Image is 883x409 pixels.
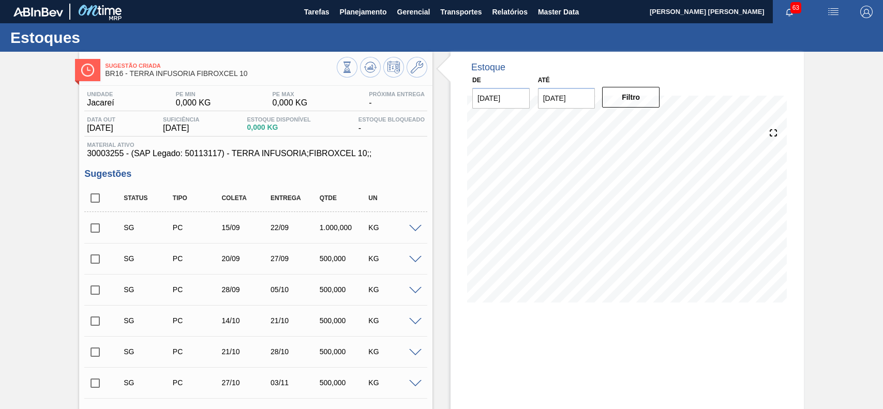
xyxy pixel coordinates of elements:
[87,116,115,123] span: Data out
[170,285,224,294] div: Pedido de Compra
[268,378,322,387] div: 03/11/2025
[219,194,273,202] div: Coleta
[407,57,427,78] button: Ir ao Master Data / Geral
[170,223,224,232] div: Pedido de Compra
[87,149,425,158] span: 30003255 - (SAP Legado: 50113117) - TERRA INFUSORIA;FIBROXCEL 10;;
[121,347,175,356] div: Sugestão Criada
[538,6,579,18] span: Master Data
[366,254,420,263] div: KG
[170,347,224,356] div: Pedido de Compra
[268,316,322,325] div: 21/10/2025
[440,6,482,18] span: Transportes
[121,378,175,387] div: Sugestão Criada
[369,91,425,97] span: Próxima Entrega
[366,223,420,232] div: KG
[317,378,371,387] div: 500,000
[304,6,330,18] span: Tarefas
[247,116,310,123] span: Estoque Disponível
[471,62,505,73] div: Estoque
[366,91,427,108] div: -
[268,254,322,263] div: 27/09/2025
[538,77,550,84] label: Até
[121,194,175,202] div: Status
[268,223,322,232] div: 22/09/2025
[472,77,481,84] label: De
[176,91,211,97] span: PE MIN
[219,223,273,232] div: 15/09/2025
[105,63,337,69] span: Sugestão Criada
[366,285,420,294] div: KG
[360,57,381,78] button: Atualizar Gráfico
[10,32,194,43] h1: Estoques
[87,124,115,133] span: [DATE]
[356,116,427,133] div: -
[492,6,527,18] span: Relatórios
[81,64,94,77] img: Ícone
[87,142,425,148] span: Material ativo
[317,316,371,325] div: 500,000
[366,378,420,387] div: KG
[268,285,322,294] div: 05/10/2025
[163,124,199,133] span: [DATE]
[219,347,273,356] div: 21/10/2025
[13,7,63,17] img: TNhmsLtSVTkK8tSr43FrP2fwEKptu5GPRR3wAAAABJRU5ErkJggg==
[366,194,420,202] div: UN
[339,6,386,18] span: Planejamento
[268,194,322,202] div: Entrega
[317,194,371,202] div: Qtde
[472,88,530,109] input: dd/mm/yyyy
[219,378,273,387] div: 27/10/2025
[337,57,357,78] button: Visão Geral dos Estoques
[317,223,371,232] div: 1.000,000
[247,124,310,131] span: 0,000 KG
[397,6,430,18] span: Gerencial
[272,98,307,108] span: 0,000 KG
[176,98,211,108] span: 0,000 KG
[105,70,337,78] span: BR16 - TERRA INFUSORIA FIBROXCEL 10
[163,116,199,123] span: Suficiência
[317,285,371,294] div: 500,000
[773,5,806,19] button: Notificações
[121,254,175,263] div: Sugestão Criada
[219,285,273,294] div: 28/09/2025
[170,316,224,325] div: Pedido de Compra
[602,87,660,108] button: Filtro
[121,316,175,325] div: Sugestão Criada
[87,98,114,108] span: Jacareí
[317,254,371,263] div: 500,000
[860,6,873,18] img: Logout
[790,2,801,13] span: 63
[84,169,427,179] h3: Sugestões
[121,223,175,232] div: Sugestão Criada
[272,91,307,97] span: PE MAX
[366,347,420,356] div: KG
[538,88,595,109] input: dd/mm/yyyy
[170,254,224,263] div: Pedido de Compra
[383,57,404,78] button: Programar Estoque
[366,316,420,325] div: KG
[87,91,114,97] span: Unidade
[827,6,840,18] img: userActions
[219,316,273,325] div: 14/10/2025
[219,254,273,263] div: 20/09/2025
[170,378,224,387] div: Pedido de Compra
[170,194,224,202] div: Tipo
[268,347,322,356] div: 28/10/2025
[121,285,175,294] div: Sugestão Criada
[358,116,425,123] span: Estoque Bloqueado
[317,347,371,356] div: 500,000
